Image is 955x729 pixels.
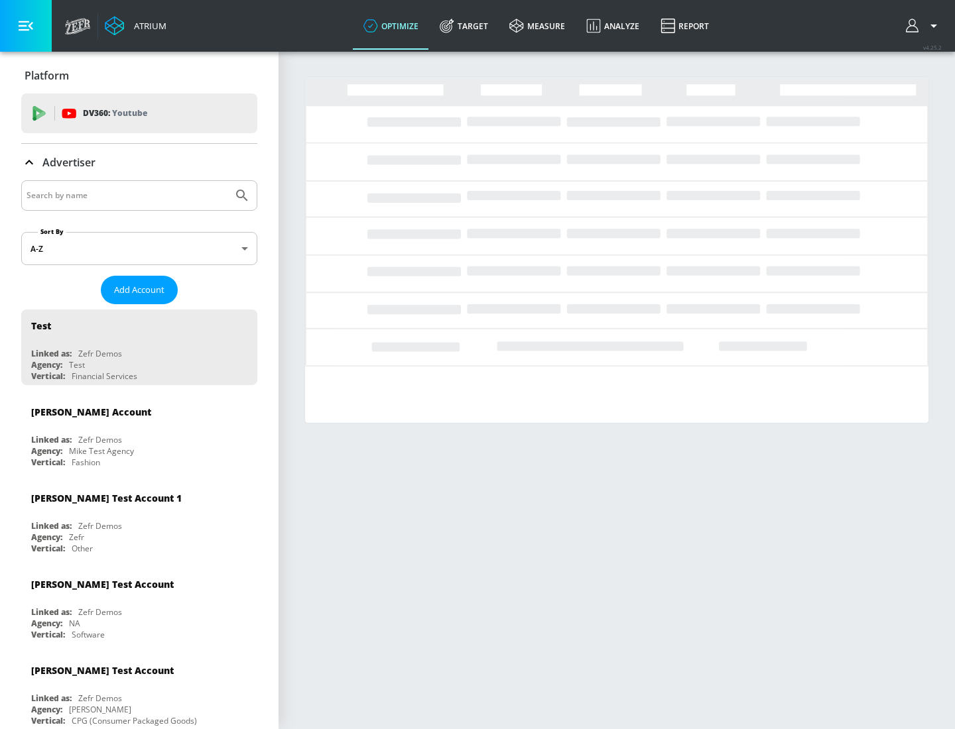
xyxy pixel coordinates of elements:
div: [PERSON_NAME] Test AccountLinked as:Zefr DemosAgency:NAVertical:Software [21,568,257,644]
div: Linked as: [31,520,72,532]
div: Mike Test Agency [69,445,134,457]
div: Agency: [31,704,62,715]
div: Advertiser [21,144,257,181]
label: Sort By [38,227,66,236]
div: Software [72,629,105,640]
div: [PERSON_NAME] Test Account 1Linked as:Zefr DemosAgency:ZefrVertical:Other [21,482,257,557]
a: Report [650,2,720,50]
div: Financial Services [72,370,137,382]
div: DV360: Youtube [21,93,257,133]
div: [PERSON_NAME] AccountLinked as:Zefr DemosAgency:Mike Test AgencyVertical:Fashion [21,396,257,471]
div: [PERSON_NAME] Test Account [31,664,174,677]
div: Agency: [31,532,62,543]
div: Linked as: [31,606,72,618]
a: Target [429,2,499,50]
div: Test [31,319,51,332]
a: Atrium [105,16,166,36]
div: Zefr [69,532,84,543]
div: [PERSON_NAME] [69,704,131,715]
div: Zefr Demos [78,348,122,359]
a: measure [499,2,576,50]
p: DV360: [83,106,147,121]
div: Zefr Demos [78,606,122,618]
div: CPG (Consumer Packaged Goods) [72,715,197,726]
input: Search by name [27,187,227,204]
div: Vertical: [31,715,65,726]
div: Test [69,359,85,370]
div: Linked as: [31,434,72,445]
div: TestLinked as:Zefr DemosAgency:TestVertical:Financial Services [21,309,257,385]
div: Vertical: [31,370,65,382]
button: Add Account [101,276,178,304]
div: Linked as: [31,348,72,359]
div: Other [72,543,93,554]
div: Platform [21,57,257,94]
div: Vertical: [31,629,65,640]
div: Vertical: [31,457,65,468]
span: v 4.25.2 [923,44,942,51]
div: Fashion [72,457,100,468]
div: NA [69,618,80,629]
div: Agency: [31,359,62,370]
a: Analyze [576,2,650,50]
div: Agency: [31,618,62,629]
div: Linked as: [31,693,72,704]
span: Add Account [114,282,164,298]
div: Atrium [129,20,166,32]
div: Vertical: [31,543,65,554]
div: Agency: [31,445,62,457]
div: A-Z [21,232,257,265]
p: Youtube [112,106,147,120]
p: Advertiser [42,155,95,170]
a: optimize [353,2,429,50]
p: Platform [25,68,69,83]
div: Zefr Demos [78,520,122,532]
div: [PERSON_NAME] Test Account [31,578,174,590]
div: [PERSON_NAME] Account [31,406,151,418]
div: Zefr Demos [78,693,122,704]
div: [PERSON_NAME] Test Account 1 [31,492,182,504]
div: Zefr Demos [78,434,122,445]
